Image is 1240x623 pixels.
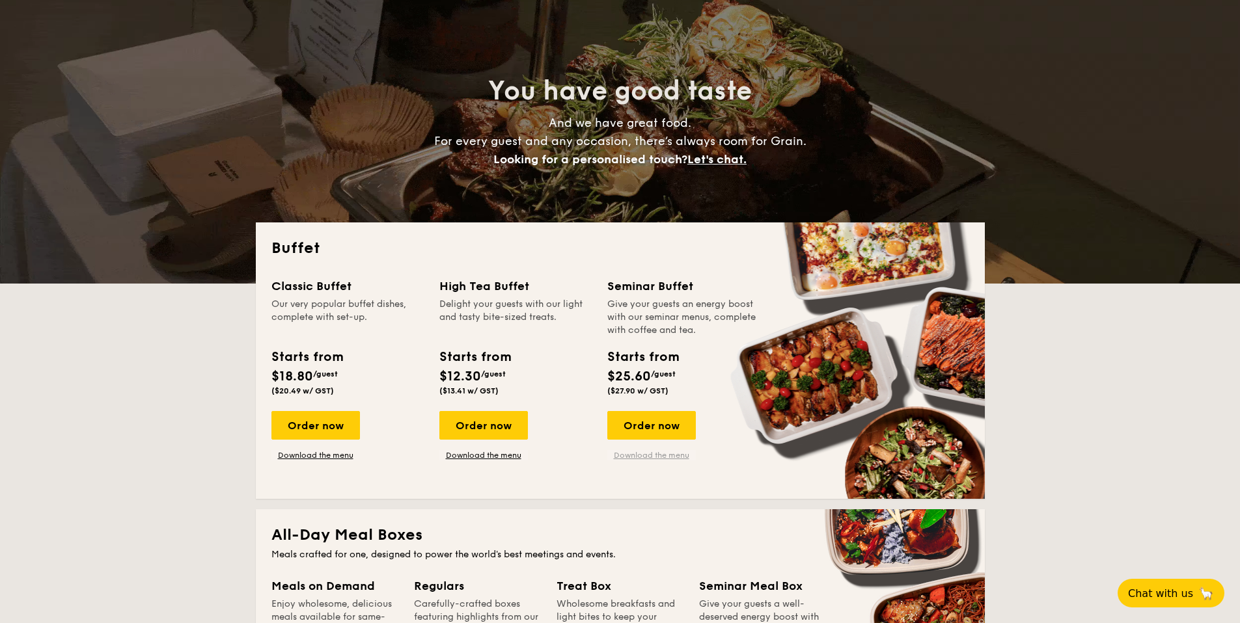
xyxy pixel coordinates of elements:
[439,369,481,384] span: $12.30
[271,347,342,367] div: Starts from
[271,298,424,337] div: Our very popular buffet dishes, complete with set-up.
[439,411,528,440] div: Order now
[493,152,687,166] span: Looking for a personalised touch?
[271,369,313,384] span: $18.80
[434,116,806,166] span: And we have great food. For every guest and any occasion, there’s always room for Grain.
[488,75,752,107] span: You have good taste
[271,238,969,259] h2: Buffet
[439,450,528,460] a: Download the menu
[607,411,696,440] div: Order now
[439,386,499,395] span: ($13.41 w/ GST)
[607,369,651,384] span: $25.60
[313,369,338,378] span: /guest
[271,411,360,440] div: Order now
[687,152,747,166] span: Let's chat.
[607,450,696,460] a: Download the menu
[607,386,668,395] span: ($27.90 w/ GST)
[607,347,678,367] div: Starts from
[271,577,398,595] div: Meals on Demand
[414,577,541,595] div: Regulars
[607,277,760,295] div: Seminar Buffet
[439,277,592,295] div: High Tea Buffet
[1198,586,1214,601] span: 🦙
[271,548,969,561] div: Meals crafted for one, designed to power the world's best meetings and events.
[271,277,424,295] div: Classic Buffet
[439,298,592,337] div: Delight your guests with our light and tasty bite-sized treats.
[1118,579,1224,607] button: Chat with us🦙
[439,347,510,367] div: Starts from
[271,525,969,546] h2: All-Day Meal Boxes
[607,298,760,337] div: Give your guests an energy boost with our seminar menus, complete with coffee and tea.
[1128,587,1193,600] span: Chat with us
[699,577,826,595] div: Seminar Meal Box
[651,369,676,378] span: /guest
[271,450,360,460] a: Download the menu
[481,369,506,378] span: /guest
[271,386,334,395] span: ($20.49 w/ GST)
[557,577,683,595] div: Treat Box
